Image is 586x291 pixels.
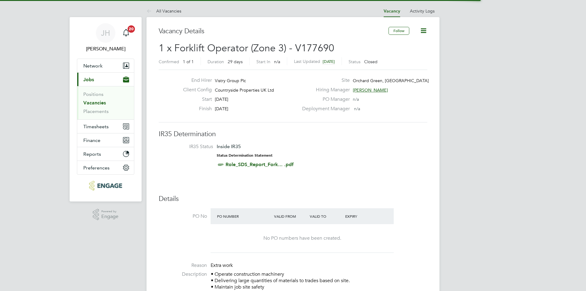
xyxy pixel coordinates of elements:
label: PO No [159,213,207,220]
div: Valid From [273,211,308,222]
a: JH[PERSON_NAME] [77,23,134,53]
label: Duration [208,59,224,64]
button: Reports [77,147,134,161]
label: IR35 Status [165,144,213,150]
button: Network [77,59,134,72]
span: Jobs [83,77,94,82]
span: 20 [128,25,135,33]
div: PO Number [215,211,273,222]
label: Finish [178,106,212,112]
button: Finance [77,133,134,147]
div: Jobs [77,86,134,119]
button: Jobs [77,73,134,86]
span: Vistry Group Plc [215,78,246,83]
span: Engage [101,214,118,219]
nav: Main navigation [70,17,142,202]
span: JH [101,29,110,37]
span: Inside IR35 [217,144,241,149]
a: Positions [83,91,103,97]
a: 20 [120,23,132,43]
h3: Vacancy Details [159,27,389,36]
a: Vacancy [384,9,400,14]
div: Expiry [344,211,379,222]
span: [DATE] [215,106,228,111]
img: pcrnet-logo-retina.png [89,181,122,191]
a: Go to home page [77,181,134,191]
label: Confirmed [159,59,179,64]
label: Hiring Manager [298,87,350,93]
span: 1 x Forklift Operator (Zone 3) - V177690 [159,42,334,54]
a: Powered byEngage [93,209,119,220]
h3: Details [159,195,427,203]
button: Preferences [77,161,134,174]
span: [PERSON_NAME] [353,87,388,93]
div: Valid To [308,211,344,222]
span: Orchard Green, [GEOGRAPHIC_DATA] [353,78,429,83]
label: PO Manager [298,96,350,103]
label: Start [178,96,212,103]
a: Placements [83,108,109,114]
span: Preferences [83,165,110,171]
label: Deployment Manager [298,106,350,112]
span: n/a [353,96,359,102]
label: Status [349,59,360,64]
a: Vacancies [83,100,106,106]
span: n/a [354,106,360,111]
span: 29 days [228,59,243,64]
span: Closed [364,59,378,64]
span: Finance [83,137,100,143]
label: Reason [159,262,207,269]
span: [DATE] [215,96,228,102]
span: Jess Hogan [77,45,134,53]
h3: IR35 Determination [159,130,427,139]
span: Timesheets [83,124,109,129]
label: Start In [256,59,270,64]
span: Extra work [211,262,233,268]
span: Network [83,63,103,69]
label: Site [298,77,350,84]
span: [DATE] [323,59,335,64]
label: Client Config [178,87,212,93]
span: Powered by [101,209,118,214]
label: Description [159,271,207,278]
label: Last Updated [294,59,320,64]
a: Role_SDS_Report_Fork... .pdf [226,162,294,167]
a: Activity Logs [410,8,435,14]
span: Countryside Properties UK Ltd [215,87,274,93]
strong: Status Determination Statement [217,153,273,158]
a: All Vacancies [146,8,181,14]
span: n/a [274,59,280,64]
span: 1 of 1 [183,59,194,64]
button: Timesheets [77,120,134,133]
div: No PO numbers have been created. [217,235,388,242]
button: Follow [389,27,409,35]
span: Reports [83,151,101,157]
label: End Hirer [178,77,212,84]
